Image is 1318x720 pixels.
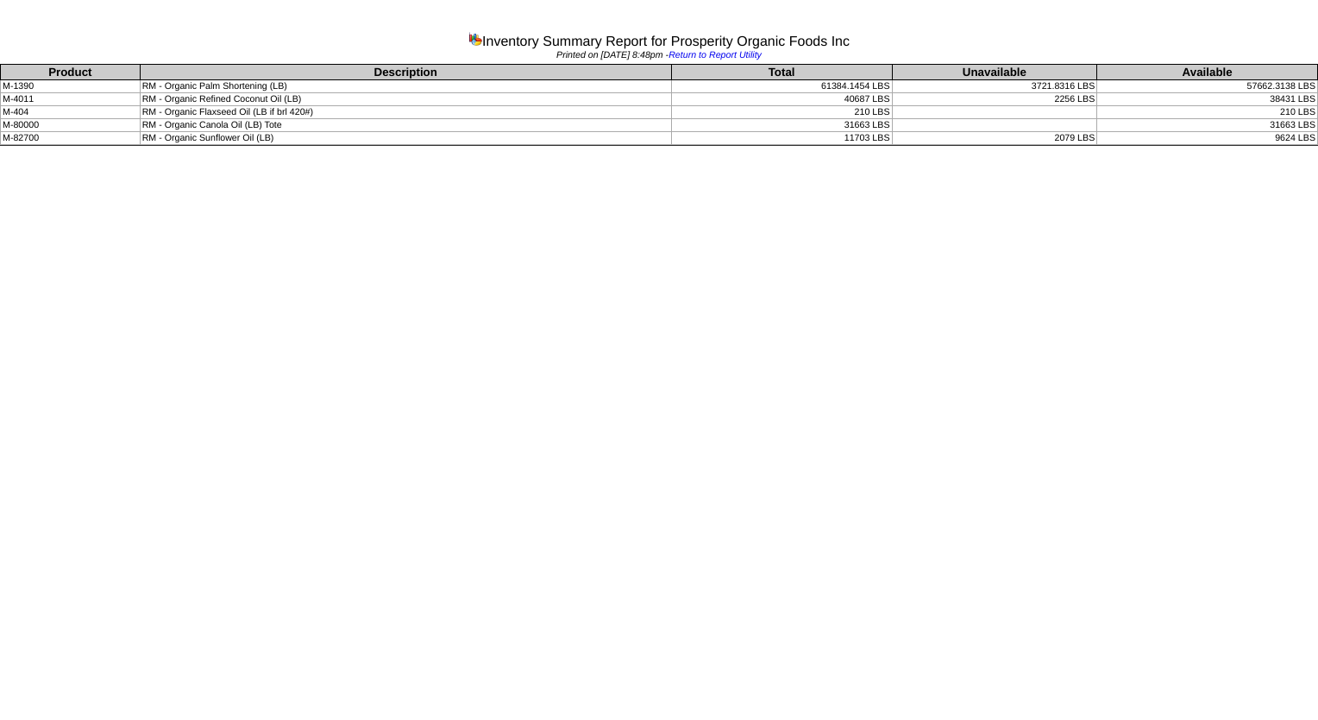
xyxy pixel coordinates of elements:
th: Product [1,65,141,80]
td: 61384.1454 LBS [671,80,892,93]
td: 210 LBS [671,106,892,119]
th: Total [671,65,892,80]
td: M-404 [1,106,141,119]
td: RM - Organic Palm Shortening (LB) [140,80,671,93]
td: 3721.8316 LBS [892,80,1097,93]
td: 2079 LBS [892,132,1097,145]
td: M-4011 [1,93,141,106]
td: RM - Organic Sunflower Oil (LB) [140,132,671,145]
td: 40687 LBS [671,93,892,106]
td: 9624 LBS [1097,132,1318,145]
td: RM - Organic Canola Oil (LB) Tote [140,119,671,132]
td: 210 LBS [1097,106,1318,119]
td: 31663 LBS [1097,119,1318,132]
td: M-1390 [1,80,141,93]
td: 38431 LBS [1097,93,1318,106]
td: M-80000 [1,119,141,132]
td: 11703 LBS [671,132,892,145]
td: M-82700 [1,132,141,145]
a: Return to Report Utility [668,50,762,60]
th: Unavailable [892,65,1097,80]
img: graph.gif [468,32,482,46]
td: RM - Organic Refined Coconut Oil (LB) [140,93,671,106]
td: 31663 LBS [671,119,892,132]
th: Available [1097,65,1318,80]
td: 2256 LBS [892,93,1097,106]
td: RM - Organic Flaxseed Oil (LB if brl 420#) [140,106,671,119]
th: Description [140,65,671,80]
td: 57662.3138 LBS [1097,80,1318,93]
